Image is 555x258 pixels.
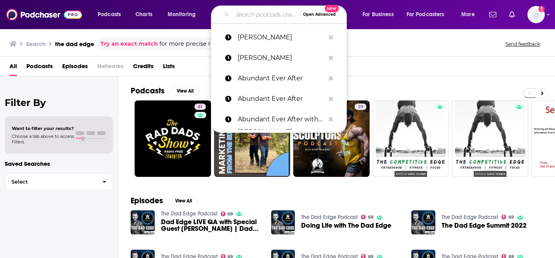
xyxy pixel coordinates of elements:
button: open menu [162,8,206,21]
span: For Podcasters [407,9,444,20]
a: Podcasts [26,60,53,76]
span: for more precise results [159,39,228,48]
h3: the dad edge [55,40,94,48]
a: All [9,60,17,76]
button: View All [169,196,198,206]
span: Open Advanced [303,13,336,17]
a: [PERSON_NAME] [211,48,347,68]
a: Show notifications dropdown [486,8,499,21]
p: cathy heller [238,27,325,48]
button: open menu [92,8,131,21]
span: Choose a tab above to access filters. [12,134,74,145]
img: Doing Life with The Dad Edge [271,210,295,234]
img: Dad Edge LIVE QA with Special Guest Ethan Hagner | Dad Edge Live QA Mastermind [131,210,155,234]
span: Charts [135,9,152,20]
img: Podchaser - Follow, Share and Rate Podcasts [6,7,82,22]
a: Credits [133,60,154,76]
a: 69 [501,215,514,219]
span: New [325,5,339,12]
a: 69 [221,212,233,216]
button: open menu [401,8,456,21]
button: Send feedback [503,41,542,47]
span: 69 [368,215,374,219]
a: Charts [130,8,157,21]
a: PodcastsView All [131,86,199,96]
span: More [461,9,475,20]
input: Search podcasts, credits, & more... [233,8,300,21]
button: Show profile menu [527,6,545,23]
h2: Filter By [5,97,113,108]
svg: Add a profile image [538,6,545,12]
a: Try an exact match [100,39,158,48]
button: View All [171,86,199,96]
h2: Podcasts [131,86,165,96]
span: 41 [198,103,203,111]
p: Abundant Ever After [238,68,325,89]
span: 69 [228,212,233,216]
button: Select [5,173,113,191]
a: Doing Life with The Dad Edge [301,222,391,229]
a: [PERSON_NAME] [211,27,347,48]
span: Select [5,179,96,184]
a: The Dad Edge Podcast [301,214,358,221]
h3: Search [26,40,46,48]
a: 29 [293,100,370,177]
a: 69 [361,215,374,219]
a: 29 [355,104,366,110]
a: Dad Edge LIVE QA with Special Guest Ethan Hagner | Dad Edge Live QA Mastermind [161,219,262,232]
img: The Dad Edge Summit 2022 [411,210,435,234]
img: User Profile [527,6,545,23]
a: The Dad Edge Summit 2022 [442,222,527,229]
p: Saved Searches [5,160,113,167]
p: Abundant Ever After with Cathy Heller [238,109,325,130]
button: Open AdvancedNew [300,10,339,19]
span: For Business [363,9,394,20]
a: The Dad Edge Podcast [161,210,218,217]
a: 41 [135,100,211,177]
span: Logged in as megcassidy [527,6,545,23]
h2: Episodes [131,196,163,206]
button: open menu [456,8,485,21]
p: Abundant Ever After [238,89,325,109]
span: Monitoring [168,9,196,20]
span: Dad Edge LIVE QA with Special Guest [PERSON_NAME] | Dad Edge Live QA Mastermind [161,219,262,232]
div: Search podcasts, credits, & more... [218,6,354,24]
a: EpisodesView All [131,196,198,206]
a: Abundant Ever After with [PERSON_NAME] [211,109,347,130]
span: Networks [97,60,124,76]
p: cathy heller [238,48,325,68]
a: The Dad Edge Podcast [442,214,498,221]
span: Podcasts [98,9,121,20]
button: open menu [357,8,403,21]
span: 69 [509,215,514,219]
a: Lists [163,60,175,76]
a: Episodes [62,60,88,76]
a: Abundant Ever After [211,89,347,109]
a: 41 [194,104,206,110]
span: 29 [358,103,363,111]
span: Want to filter your results? [12,126,74,131]
a: Abundant Ever After [211,68,347,89]
a: Show notifications dropdown [506,8,518,21]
